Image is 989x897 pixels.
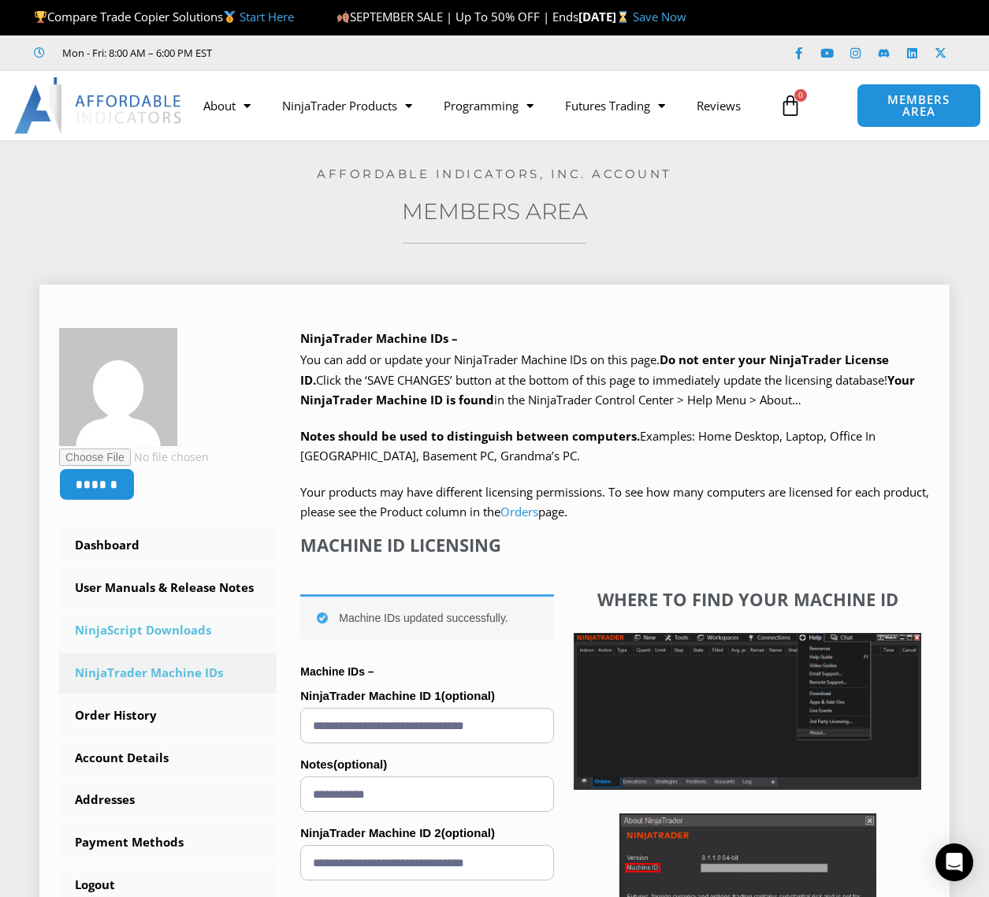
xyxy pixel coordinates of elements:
[300,753,554,776] label: Notes
[578,9,633,24] strong: [DATE]
[188,87,266,124] a: About
[59,695,277,736] a: Order History
[300,665,374,678] strong: Machine IDs –
[300,428,640,444] strong: Notes should be used to distinguish between computers.
[574,589,921,609] h4: Where to find your Machine ID
[500,504,538,519] a: Orders
[317,166,672,181] a: Affordable Indicators, Inc. Account
[34,9,294,24] span: Compare Trade Copier Solutions
[266,87,428,124] a: NinjaTrader Products
[59,653,277,694] a: NinjaTrader Machine IDs
[234,45,470,61] iframe: Customer reviews powered by Trustpilot
[59,328,177,446] img: 622a3bbedb404caa7b85ba43141de8b21727de49b36523bfe34d0875817d8861
[337,11,349,23] img: 🍂
[681,87,757,124] a: Reviews
[59,525,277,566] a: Dashboard
[59,738,277,779] a: Account Details
[59,610,277,651] a: NinjaScript Downloads
[549,87,681,124] a: Futures Trading
[617,11,629,23] img: ⌛
[35,11,46,23] img: 🏆
[300,330,458,346] b: NinjaTrader Machine IDs –
[441,689,495,702] span: (optional)
[300,352,889,388] b: Do not enter your NinjaTrader License ID.
[300,821,554,845] label: NinjaTrader Machine ID 2
[857,84,981,128] a: MEMBERS AREA
[300,372,915,408] span: Click the ‘SAVE CHANGES’ button at the bottom of this page to immediately update the licensing da...
[428,87,549,124] a: Programming
[935,843,973,881] div: Open Intercom Messenger
[300,684,554,708] label: NinjaTrader Machine ID 1
[59,780,277,821] a: Addresses
[59,568,277,609] a: User Manuals & Release Notes
[300,352,660,367] span: You can add or update your NinjaTrader Machine IDs on this page.
[59,822,277,863] a: Payment Methods
[441,826,495,839] span: (optional)
[300,428,876,464] span: Examples: Home Desktop, Laptop, Office In [GEOGRAPHIC_DATA], Basement PC, Grandma’s PC.
[14,77,184,134] img: LogoAI | Affordable Indicators – NinjaTrader
[333,757,387,771] span: (optional)
[300,594,554,639] div: Machine IDs updated successfully.
[58,43,212,62] span: Mon - Fri: 8:00 AM – 6:00 PM EST
[633,9,686,24] a: Save Now
[794,89,807,102] span: 0
[300,534,554,555] h4: Machine ID Licensing
[240,9,294,24] a: Start Here
[402,198,588,225] a: Members Area
[188,87,771,124] nav: Menu
[873,94,965,117] span: MEMBERS AREA
[756,83,825,128] a: 0
[574,633,921,790] img: Screenshot 2025-01-17 1155544 | Affordable Indicators – NinjaTrader
[300,484,929,520] span: Your products may have different licensing permissions. To see how many computers are licensed fo...
[336,9,578,24] span: SEPTEMBER SALE | Up To 50% OFF | Ends
[224,11,236,23] img: 🥇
